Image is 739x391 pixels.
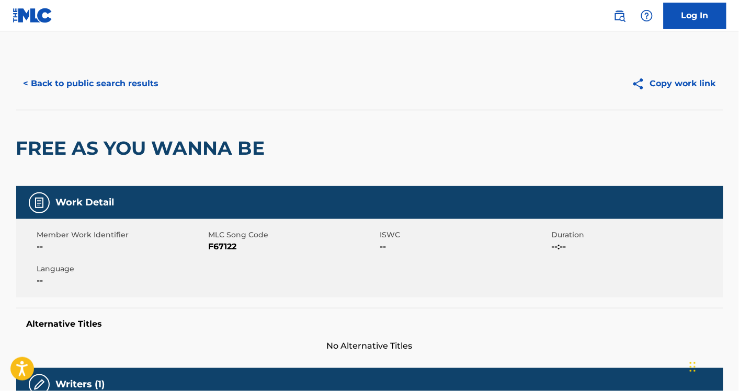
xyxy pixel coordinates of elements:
[56,197,115,209] h5: Work Detail
[641,9,653,22] img: help
[380,229,549,240] span: ISWC
[33,378,46,391] img: Writers
[613,9,626,22] img: search
[636,5,657,26] div: Help
[552,229,721,240] span: Duration
[664,3,726,29] a: Log In
[37,274,206,287] span: --
[33,197,46,209] img: Work Detail
[16,71,166,97] button: < Back to public search results
[209,229,378,240] span: MLC Song Code
[56,378,105,390] h5: Writers (1)
[632,77,650,90] img: Copy work link
[37,240,206,253] span: --
[209,240,378,253] span: F67122
[690,351,696,383] div: Drag
[687,341,739,391] iframe: Chat Widget
[16,136,270,160] h2: FREE AS YOU WANNA BE
[609,5,630,26] a: Public Search
[37,263,206,274] span: Language
[552,240,721,253] span: --:--
[16,340,723,352] span: No Alternative Titles
[380,240,549,253] span: --
[624,71,723,97] button: Copy work link
[13,8,53,23] img: MLC Logo
[27,319,713,329] h5: Alternative Titles
[37,229,206,240] span: Member Work Identifier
